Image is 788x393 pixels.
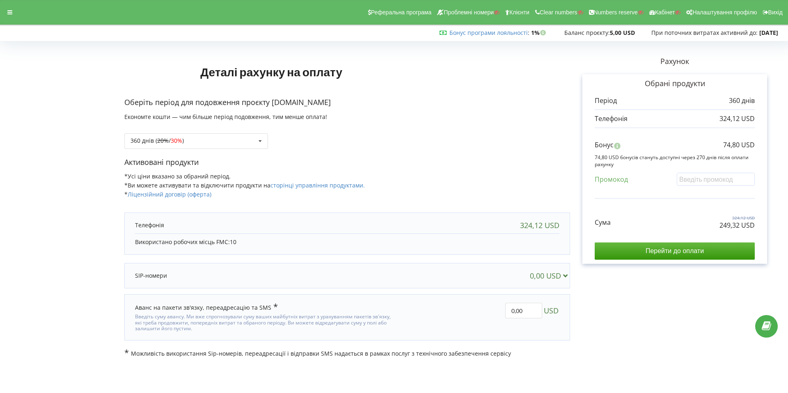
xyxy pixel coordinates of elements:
h1: Деталі рахунку на оплату [124,52,419,91]
p: Використано робочих місць FMC: [135,238,559,246]
s: 20% [157,137,169,144]
span: USD [544,303,559,318]
span: Numbers reserve [594,9,638,16]
a: Бонус програми лояльності [449,29,528,37]
span: Вихід [768,9,783,16]
p: Період [595,96,617,105]
input: Перейти до оплати [595,242,755,260]
p: Сума [595,218,611,227]
p: 324,12 USD [719,114,755,123]
span: Баланс проєкту: [564,29,610,37]
p: 74,80 USD бонусів стануть доступні через 270 днів після оплати рахунку [595,154,755,168]
input: Введіть промокод [677,173,755,185]
p: 74,80 USD [723,140,755,150]
a: Ліцензійний договір (оферта) [128,190,211,198]
span: : [449,29,529,37]
strong: 1% [531,29,548,37]
span: Налаштування профілю [692,9,757,16]
span: Клієнти [509,9,529,16]
span: 30% [171,137,182,144]
p: Телефонія [595,114,628,123]
p: Активовані продукти [124,157,570,168]
span: Економте кошти — чим більше період подовження, тим менше оплата! [124,113,327,121]
span: Кабінет [655,9,675,16]
div: Аванс на пакети зв'язку, переадресацію та SMS [135,303,278,312]
p: Оберіть період для подовження проєкту [DOMAIN_NAME] [124,97,570,108]
div: Введіть суму авансу. Ми вже спрогнозували суму ваших майбутніх витрат з урахуванням пакетів зв'яз... [135,312,396,331]
p: Бонус [595,140,614,150]
div: 0,00 USD [530,272,571,280]
p: Рахунок [570,56,779,67]
a: сторінці управління продуктами. [270,181,365,189]
span: Реферальна програма [371,9,432,16]
div: 360 днів ( / ) [131,138,184,144]
span: Clear numbers [540,9,577,16]
span: *Ви можете активувати та відключити продукти на [124,181,365,189]
p: SIP-номери [135,272,167,280]
span: 10 [230,238,236,246]
p: 360 днів [729,96,755,105]
strong: [DATE] [759,29,778,37]
p: 324,12 USD [719,215,755,221]
p: Телефонія [135,221,164,229]
p: Промокод [595,175,628,184]
span: Проблемні номери [444,9,494,16]
span: При поточних витратах активний до: [651,29,758,37]
div: 324,12 USD [520,221,559,229]
p: Можливість використання Sip-номерів, переадресації і відправки SMS надається в рамках послуг з те... [124,349,570,358]
p: 249,32 USD [719,221,755,230]
p: Обрані продукти [595,78,755,89]
span: *Усі ціни вказано за обраний період. [124,172,231,180]
strong: 5,00 USD [610,29,635,37]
